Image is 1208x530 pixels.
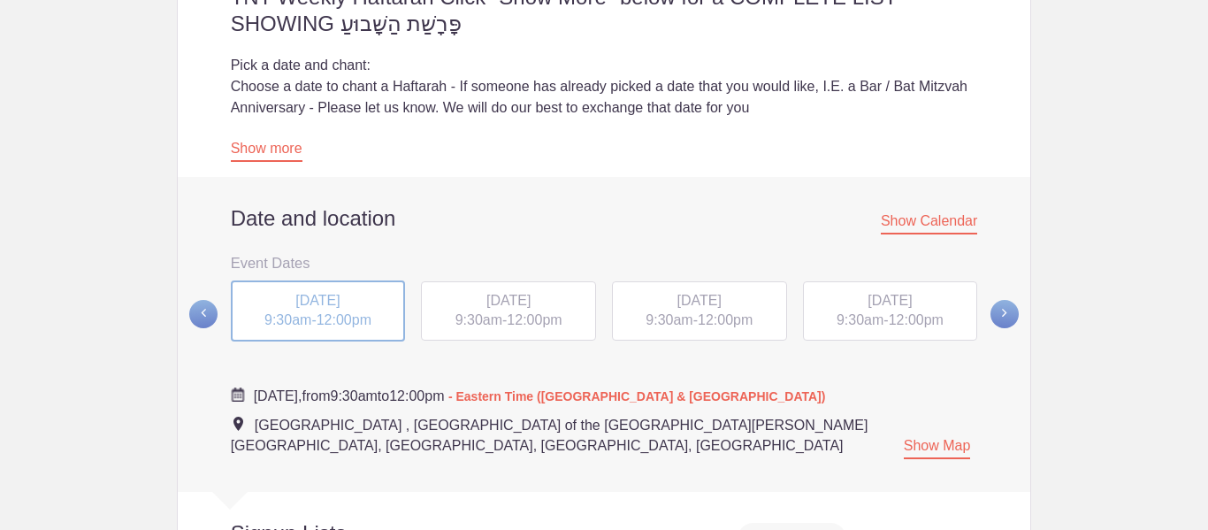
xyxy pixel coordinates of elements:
[230,280,407,343] button: [DATE] 9:30am-12:00pm
[330,388,377,403] span: 9:30am
[264,312,311,327] span: 9:30am
[698,312,753,327] span: 12:00pm
[231,250,978,276] h3: Event Dates
[231,205,978,232] h2: Date and location
[231,418,868,453] span: [GEOGRAPHIC_DATA] , [GEOGRAPHIC_DATA] of the [GEOGRAPHIC_DATA][PERSON_NAME][GEOGRAPHIC_DATA], [GE...
[231,280,406,342] div: -
[421,281,596,342] div: -
[448,389,826,403] span: - Eastern Time ([GEOGRAPHIC_DATA] & [GEOGRAPHIC_DATA])
[231,388,245,402] img: Cal purple
[677,293,722,308] span: [DATE]
[254,388,302,403] span: [DATE],
[837,312,883,327] span: 9:30am
[455,312,502,327] span: 9:30am
[231,141,302,162] a: Show more
[231,76,978,119] div: Choose a date to chant a Haftarah - If someone has already picked a date that you would like, I.E...
[507,312,562,327] span: 12:00pm
[317,312,371,327] span: 12:00pm
[904,438,971,459] a: Show Map
[231,55,978,76] div: Pick a date and chant:
[254,388,826,403] span: from to
[233,417,243,431] img: Event location
[803,281,978,342] div: -
[881,213,977,234] span: Show Calendar
[889,312,944,327] span: 12:00pm
[420,280,597,342] button: [DATE] 9:30am-12:00pm
[868,293,912,308] span: [DATE]
[389,388,444,403] span: 12:00pm
[612,281,787,342] div: -
[295,293,340,308] span: [DATE]
[486,293,531,308] span: [DATE]
[646,312,692,327] span: 9:30am
[611,280,788,342] button: [DATE] 9:30am-12:00pm
[802,280,979,342] button: [DATE] 9:30am-12:00pm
